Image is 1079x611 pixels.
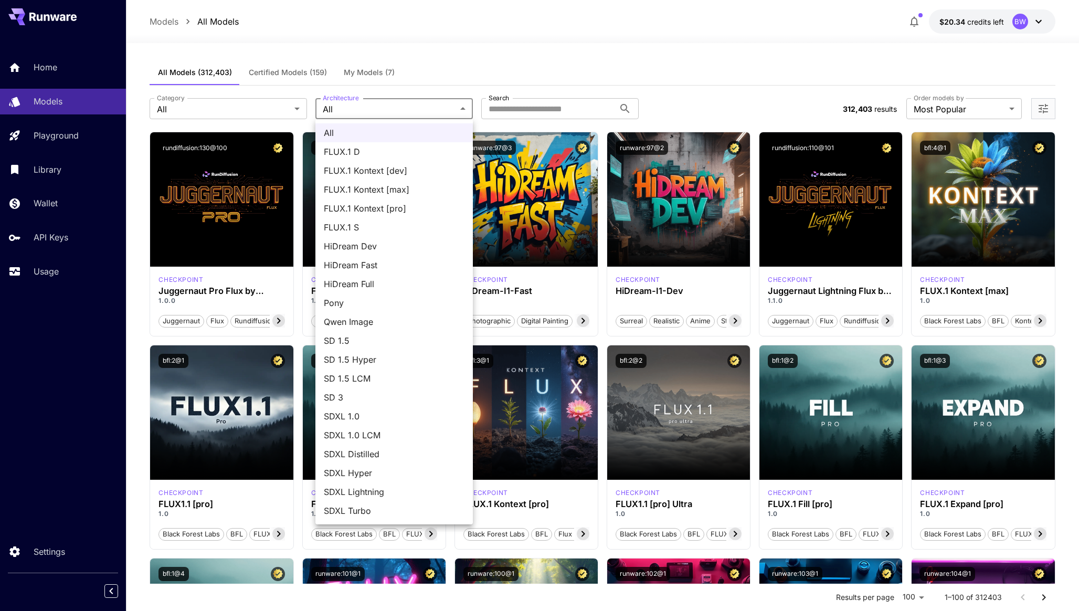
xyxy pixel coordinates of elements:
span: SD 1.5 LCM [324,372,464,385]
span: FLUX.1 S [324,221,464,234]
span: SDXL 1.0 LCM [324,429,464,441]
span: SD 3 [324,391,464,404]
span: Qwen Image [324,315,464,328]
span: SDXL Hyper [324,467,464,479]
span: FLUX.1 Kontext [dev] [324,164,464,177]
span: SDXL Lightning [324,486,464,498]
span: All [324,127,464,139]
span: Pony [324,297,464,309]
span: FLUX.1 D [324,145,464,158]
span: HiDream Full [324,278,464,290]
span: SD 1.5 Hyper [324,353,464,366]
span: SDXL 1.0 [324,410,464,423]
span: SDXL Distilled [324,448,464,460]
span: FLUX.1 Kontext [max] [324,183,464,196]
span: FLUX.1 Kontext [pro] [324,202,464,215]
span: HiDream Fast [324,259,464,271]
span: SD 1.5 [324,334,464,347]
span: SDXL Turbo [324,504,464,517]
span: HiDream Dev [324,240,464,252]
